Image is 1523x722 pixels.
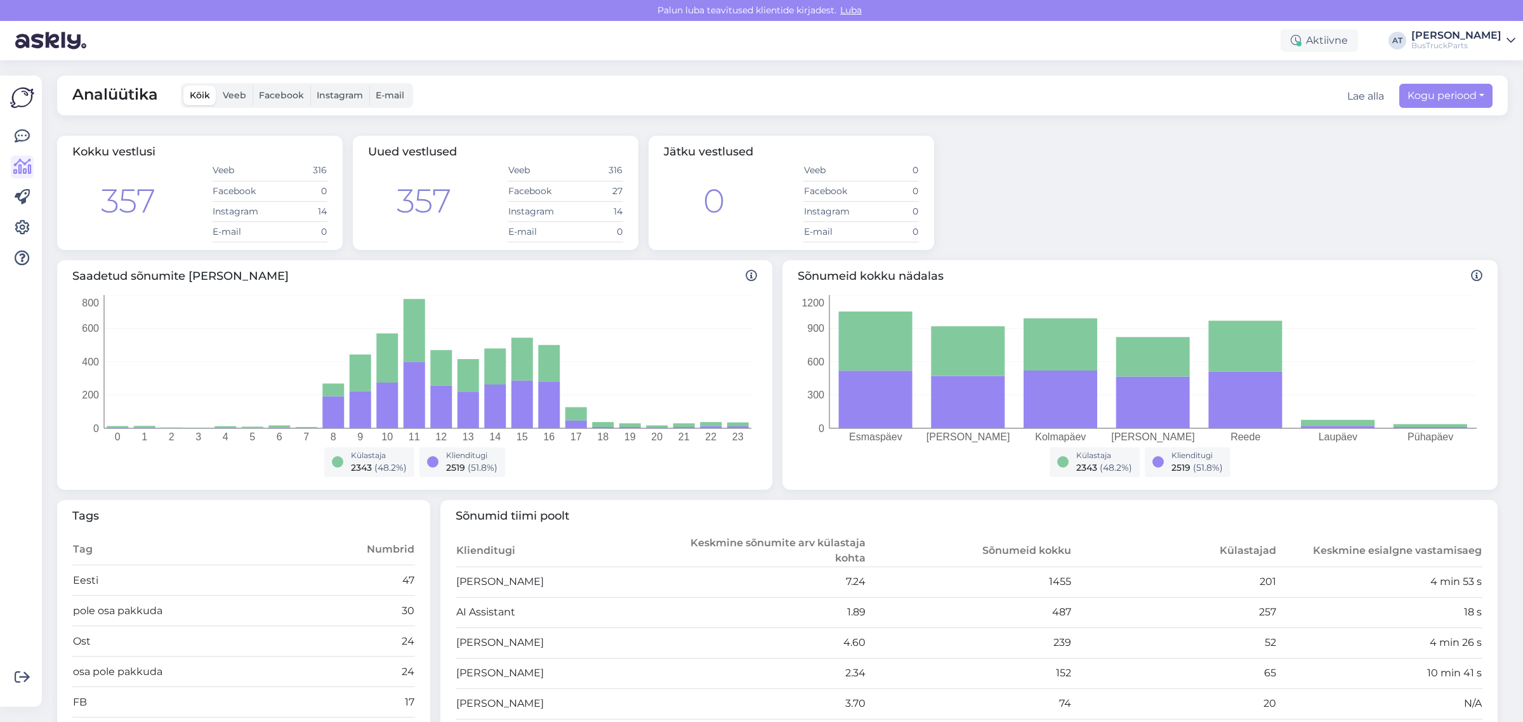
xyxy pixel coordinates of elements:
td: 24 [329,657,415,687]
img: Askly Logo [10,86,34,110]
td: Instagram [803,201,861,221]
td: 24 [329,626,415,657]
th: Numbrid [329,535,415,565]
div: 357 [397,176,451,226]
tspan: 13 [463,431,474,442]
span: ( 51.8 %) [468,462,498,473]
span: Jätku vestlused [664,145,753,159]
td: Eesti [72,565,329,596]
tspan: 16 [543,431,555,442]
tspan: 6 [277,431,282,442]
span: Analüütika [72,83,158,108]
td: 4 min 53 s [1277,567,1482,597]
td: 3.70 [661,688,866,719]
th: Sõnumeid kokku [866,535,1072,567]
tspan: [PERSON_NAME] [926,431,1010,443]
span: ( 48.2 %) [374,462,407,473]
tspan: 600 [807,356,824,367]
tspan: 20 [651,431,663,442]
tspan: 600 [82,323,99,334]
tspan: 1 [142,431,147,442]
th: Külastajad [1072,535,1277,567]
span: Saadetud sõnumite [PERSON_NAME] [72,268,757,285]
th: Klienditugi [456,535,661,567]
span: Sõnumid tiimi poolt [456,508,1483,525]
tspan: 22 [705,431,716,442]
th: Tag [72,535,329,565]
td: 0 [861,161,919,181]
td: 30 [329,596,415,626]
td: 0 [270,221,327,242]
td: 20 [1072,688,1277,719]
td: 0 [861,201,919,221]
td: 316 [270,161,327,181]
tspan: 7 [303,431,309,442]
tspan: 19 [624,431,636,442]
td: 4.60 [661,627,866,658]
td: 2.34 [661,658,866,688]
div: 357 [101,176,155,226]
td: [PERSON_NAME] [456,688,661,719]
td: 201 [1072,567,1277,597]
td: Instagram [508,201,565,221]
td: N/A [1277,688,1482,719]
td: 0 [565,221,623,242]
span: Facebook [259,89,304,101]
td: 0 [270,181,327,201]
td: 487 [866,597,1072,627]
td: 74 [866,688,1072,719]
tspan: 8 [331,431,336,442]
td: E-mail [508,221,565,242]
tspan: 9 [357,431,363,442]
td: 4 min 26 s [1277,627,1482,658]
tspan: 23 [732,431,744,442]
td: 47 [329,565,415,596]
button: Kogu periood [1399,84,1493,108]
span: 2519 [446,462,465,473]
tspan: 4 [223,431,228,442]
span: ( 51.8 %) [1193,462,1223,473]
div: [PERSON_NAME] [1411,30,1501,41]
div: AT [1388,32,1406,49]
td: Facebook [212,181,270,201]
div: Klienditugi [446,450,498,461]
tspan: 1200 [801,297,824,308]
th: Keskmine esialgne vastamisaeg [1277,535,1482,567]
tspan: 800 [82,297,99,308]
td: 257 [1072,597,1277,627]
td: 10 min 41 s [1277,658,1482,688]
span: 2343 [351,462,372,473]
tspan: 18 [597,431,609,442]
tspan: 900 [807,323,824,334]
td: 27 [565,181,623,201]
td: AI Assistant [456,597,661,627]
td: Instagram [212,201,270,221]
tspan: 12 [435,431,447,442]
tspan: 3 [195,431,201,442]
td: FB [72,687,329,718]
td: 1455 [866,567,1072,597]
div: Külastaja [1076,450,1132,461]
td: 316 [565,161,623,181]
td: Ost [72,626,329,657]
td: E-mail [212,221,270,242]
td: 1.89 [661,597,866,627]
tspan: Pühapäev [1408,431,1453,442]
span: 2343 [1076,462,1097,473]
span: ( 48.2 %) [1100,462,1132,473]
span: 2519 [1171,462,1190,473]
tspan: 0 [819,423,824,433]
td: 0 [861,181,919,201]
div: 0 [703,176,725,226]
td: Veeb [212,161,270,181]
tspan: 10 [381,431,393,442]
td: 7.24 [661,567,866,597]
span: Veeb [223,89,246,101]
tspan: Esmaspäev [849,431,902,442]
td: Facebook [803,181,861,201]
tspan: 11 [409,431,420,442]
button: Lae alla [1347,89,1384,104]
td: 152 [866,658,1072,688]
span: Instagram [317,89,363,101]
